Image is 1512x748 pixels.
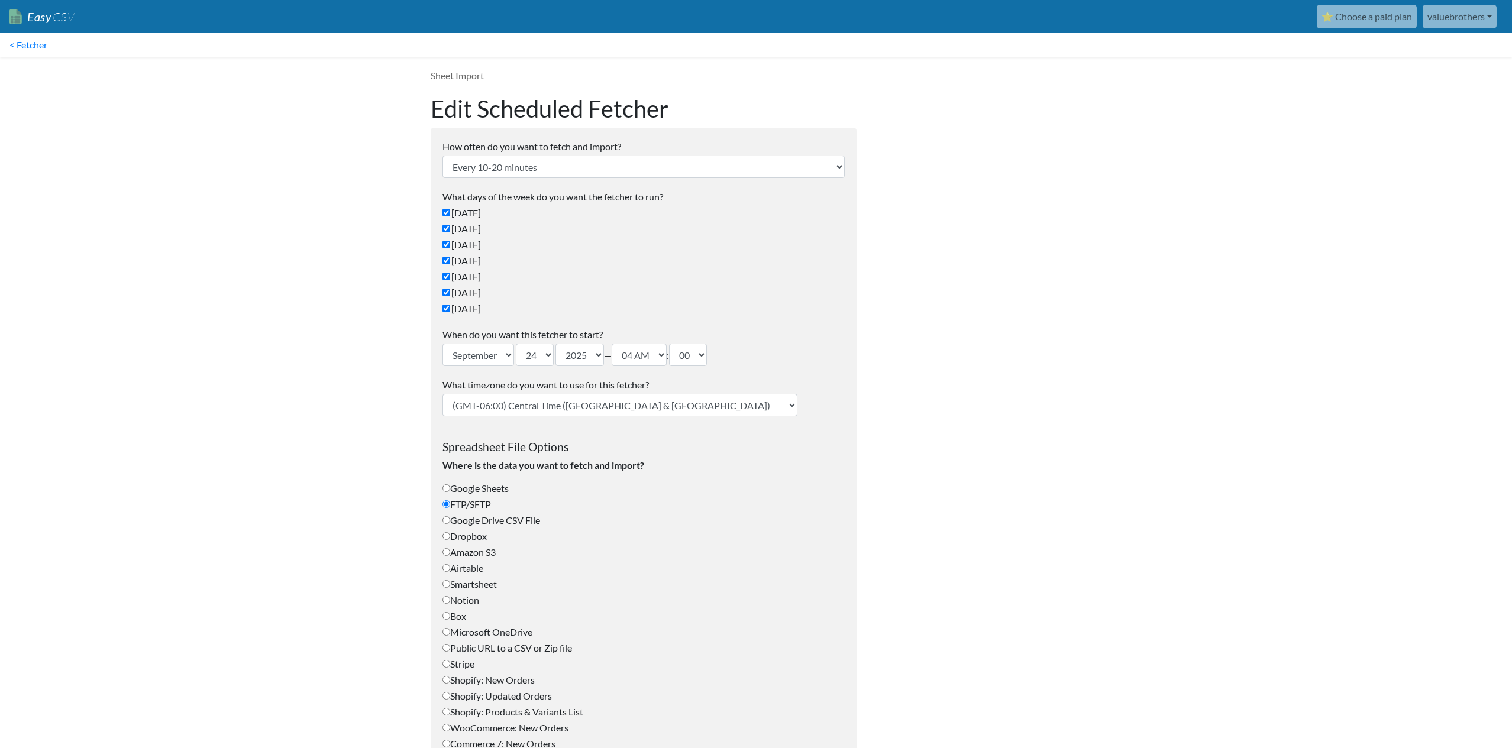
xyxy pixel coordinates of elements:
[442,628,450,636] input: Microsoft OneDrive
[442,270,845,284] label: [DATE]
[442,577,845,591] label: Smartsheet
[442,532,450,540] input: Dropbox
[442,241,450,248] input: [DATE]
[442,500,450,508] input: FTP/SFTP
[442,580,450,588] input: Smartsheet
[442,689,845,703] label: Shopify: Updated Orders
[442,497,845,511] label: FTP/SFTP
[442,561,845,575] label: Airtable
[442,286,845,300] label: [DATE]
[442,206,845,220] label: [DATE]
[442,529,845,543] label: Dropbox
[442,708,450,715] input: Shopify: Products & Variants List
[442,328,845,366] div: — :
[442,644,450,652] input: Public URL to a CSV or Zip file
[442,657,845,671] label: Stripe
[442,305,450,312] input: [DATE]
[51,9,75,24] span: CSV
[442,273,450,280] input: [DATE]
[431,95,857,123] h1: Edit Scheduled Fetcher
[442,660,450,668] input: Stripe
[442,458,845,472] label: Where is the data you want to fetch and import?
[442,548,450,556] input: Amazon S3
[442,378,845,392] label: What timezone do you want to use for this fetcher?
[1317,5,1417,28] a: ⭐ Choose a paid plan
[442,724,450,731] input: WooCommerce: New Orders
[442,140,845,154] label: How often do you want to fetch and import?
[442,254,845,268] label: [DATE]
[442,692,450,700] input: Shopify: Updated Orders
[442,257,450,264] input: [DATE]
[442,641,845,655] label: Public URL to a CSV or Zip file
[442,705,845,719] label: Shopify: Products & Variants List
[442,673,845,687] label: Shopify: New Orders
[9,5,75,29] a: EasyCSV
[442,190,845,204] label: What days of the week do you want the fetcher to run?
[442,625,845,639] label: Microsoft OneDrive
[1423,5,1497,28] a: valuebrothers
[442,609,845,623] label: Box
[442,564,450,572] input: Airtable
[442,289,450,296] input: [DATE]
[442,676,450,684] input: Shopify: New Orders
[1462,701,1500,736] iframe: chat widget
[442,222,845,236] label: [DATE]
[442,740,450,747] input: Commerce 7: New Orders
[442,209,450,216] input: [DATE]
[442,328,845,342] label: When do you want this fetcher to start?
[442,516,450,524] input: Google Drive CSV File
[442,225,450,232] input: [DATE]
[442,596,450,604] input: Notion
[431,69,857,83] p: Sheet Import
[442,721,845,735] label: WooCommerce: New Orders
[442,481,845,496] label: Google Sheets
[442,513,845,527] label: Google Drive CSV File
[442,484,450,492] input: Google Sheets
[442,238,845,252] label: [DATE]
[442,545,845,559] label: Amazon S3
[442,593,845,607] label: Notion
[442,612,450,620] input: Box
[442,302,845,316] label: [DATE]
[442,428,845,454] h3: Spreadsheet File Options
